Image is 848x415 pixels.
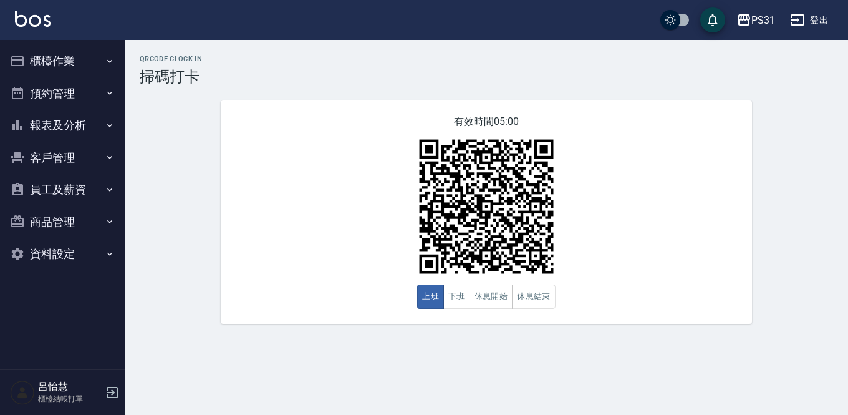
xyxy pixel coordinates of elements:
button: 上班 [417,285,444,309]
button: 客戶管理 [5,142,120,174]
img: Logo [15,11,51,27]
p: 櫃檯結帳打單 [38,393,102,404]
h5: 呂怡慧 [38,381,102,393]
button: 商品管理 [5,206,120,238]
h2: QRcode Clock In [140,55,833,63]
div: 有效時間 05:00 [221,100,752,324]
button: 休息開始 [470,285,513,309]
div: PS31 [751,12,775,28]
h3: 掃碼打卡 [140,68,833,85]
button: PS31 [731,7,780,33]
button: 下班 [443,285,470,309]
button: save [700,7,725,32]
button: 報表及分析 [5,109,120,142]
img: Person [10,380,35,405]
button: 員工及薪資 [5,173,120,206]
button: 預約管理 [5,77,120,110]
button: 資料設定 [5,238,120,270]
button: 休息結束 [512,285,556,309]
button: 櫃檯作業 [5,45,120,77]
button: 登出 [785,9,833,32]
